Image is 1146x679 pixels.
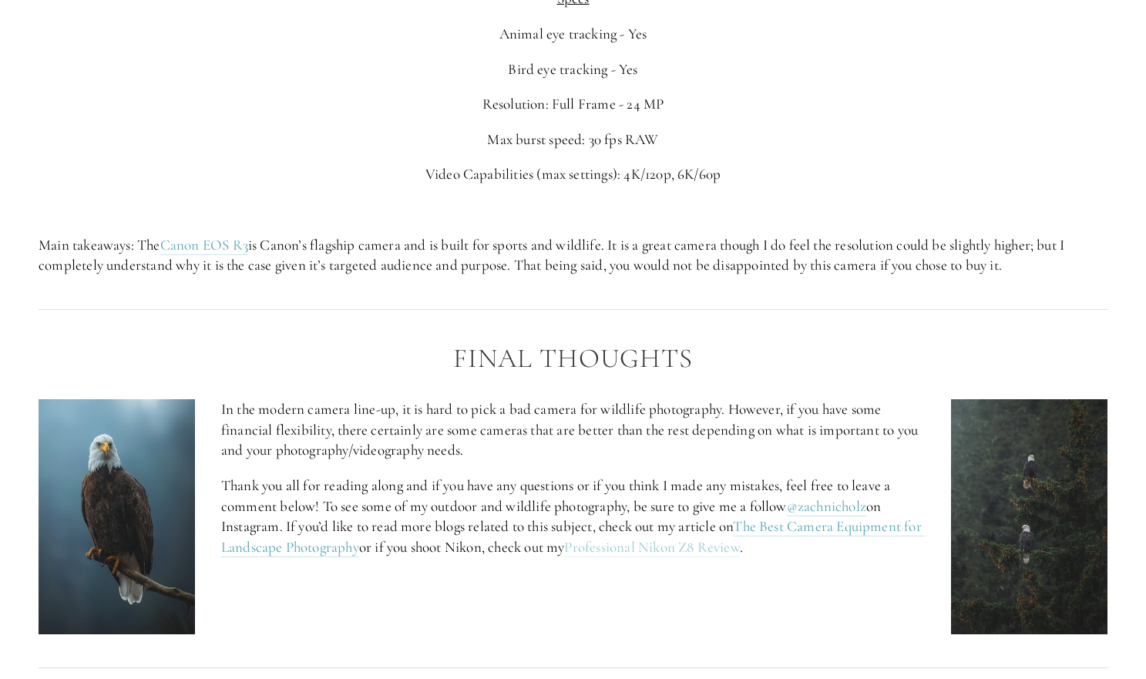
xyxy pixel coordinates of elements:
p: Video Capabilities (max settings): 4K/120p, 6K/60p [39,164,1107,185]
a: Professional Nikon Z8 Review [564,538,739,557]
p: Animal eye tracking - Yes [39,24,1107,45]
a: @zachnicholz [787,497,866,516]
p: Resolution: Full Frame - 24 MP [39,94,1107,115]
a: Canon EOS R3 [160,236,248,255]
p: Thank you all for reading along and if you have any questions or if you think I made any mistakes... [221,476,925,557]
h2: Final Thoughts [39,344,1107,374]
p: Bird eye tracking - Yes [39,59,1107,80]
p: Main takeaways: The is Canon’s flagship camera and is built for sports and wildlife. It is a grea... [39,235,1107,276]
p: Max burst speed: 30 fps RAW [39,129,1107,150]
p: In the modern camera line-up, it is hard to pick a bad camera for wildlife photography. However, ... [221,399,925,461]
a: The Best Camera Equipment for Landscape Photography [221,517,925,557]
